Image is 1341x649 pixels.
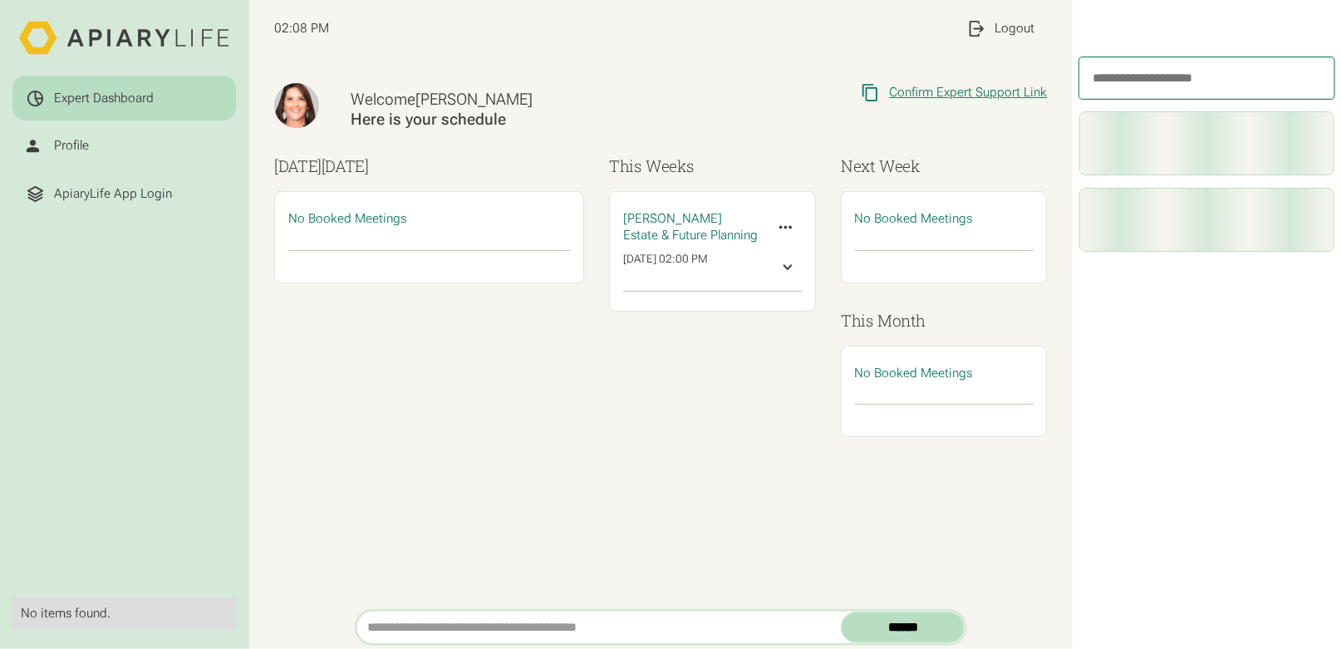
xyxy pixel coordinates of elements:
[623,228,758,243] span: Estate & Future Planning
[841,155,1047,179] h3: Next Week
[21,606,228,622] div: No items found.
[288,211,406,226] span: No Booked Meetings
[953,7,1047,52] a: Logout
[274,155,583,179] h3: [DATE]
[995,21,1034,37] div: Logout
[623,253,708,282] div: [DATE] 02:00 PM
[12,76,236,120] a: Expert Dashboard
[54,138,89,154] div: Profile
[855,211,973,226] span: No Booked Meetings
[54,91,154,106] div: Expert Dashboard
[855,366,973,381] span: No Booked Meetings
[322,155,369,176] span: [DATE]
[351,90,695,110] div: Welcome
[623,211,722,226] span: [PERSON_NAME]
[274,21,329,37] span: 02:08 PM
[351,110,695,130] div: Here is your schedule
[54,186,172,202] div: ApiaryLife App Login
[609,155,815,179] h3: This Weeks
[890,85,1048,101] div: Confirm Expert Support Link
[12,171,236,216] a: ApiaryLife App Login
[415,90,533,109] span: [PERSON_NAME]
[841,309,1047,333] h3: This Month
[12,124,236,169] a: Profile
